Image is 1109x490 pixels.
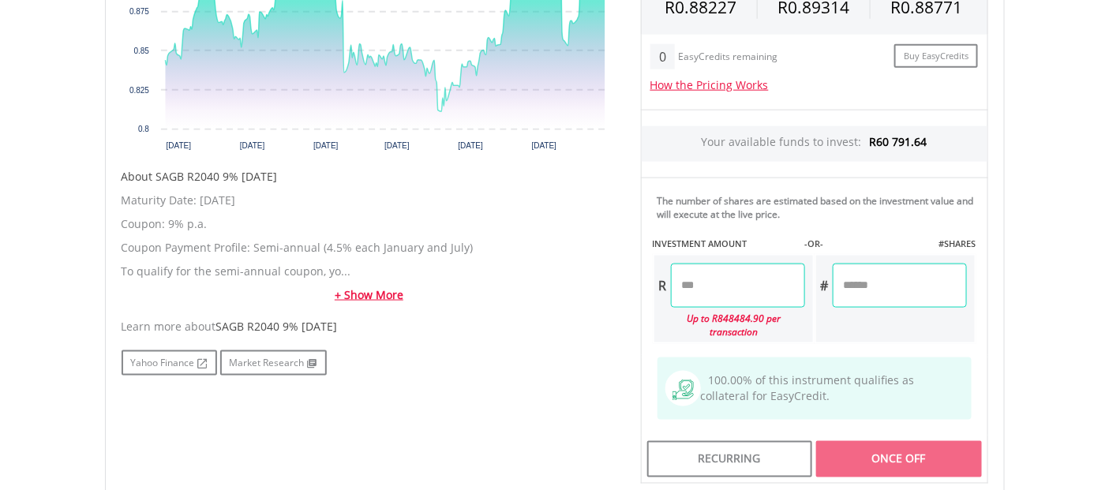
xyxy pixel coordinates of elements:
div: The number of shares are estimated based on the investment value and will execute at the live price. [658,194,981,221]
text: [DATE] [313,141,339,150]
div: Learn more about [122,319,617,335]
a: Buy EasyCredits [894,44,978,69]
img: collateral-qualifying-green.svg [673,380,694,401]
div: Your available funds to invest: [642,126,987,162]
div: Recurring [647,441,812,477]
p: Maturity Date: [DATE] [122,193,617,208]
span: 100.00% of this instrument qualifies as collateral for EasyCredit. [701,373,915,404]
div: Once Off [816,441,981,477]
a: + Show More [122,287,617,303]
p: Coupon: 9% p.a. [122,216,617,232]
text: [DATE] [239,141,264,150]
div: 0 [650,44,675,69]
text: [DATE] [531,141,556,150]
a: Market Research [220,350,327,376]
h5: About SAGB R2040 9% [DATE] [122,169,617,185]
div: R [654,264,671,308]
span: SAGB R2040 9% [DATE] [216,319,338,334]
text: [DATE] [166,141,191,150]
span: R60 791.64 [870,134,927,149]
label: -OR- [804,238,823,250]
text: [DATE] [384,141,410,150]
text: 0.825 [129,86,148,95]
label: INVESTMENT AMOUNT [653,238,747,250]
div: # [816,264,833,308]
a: How the Pricing Works [650,77,769,92]
p: Coupon Payment Profile: Semi-annual (4.5% each January and July) [122,240,617,256]
div: EasyCredits remaining [678,51,777,65]
p: To qualify for the semi-annual coupon, yo... [122,264,617,279]
label: #SHARES [939,238,976,250]
a: Yahoo Finance [122,350,217,376]
text: 0.875 [129,7,148,16]
text: 0.85 [133,47,149,55]
text: 0.8 [138,125,149,133]
text: [DATE] [458,141,483,150]
div: Up to R848484.90 per transaction [654,308,805,342]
